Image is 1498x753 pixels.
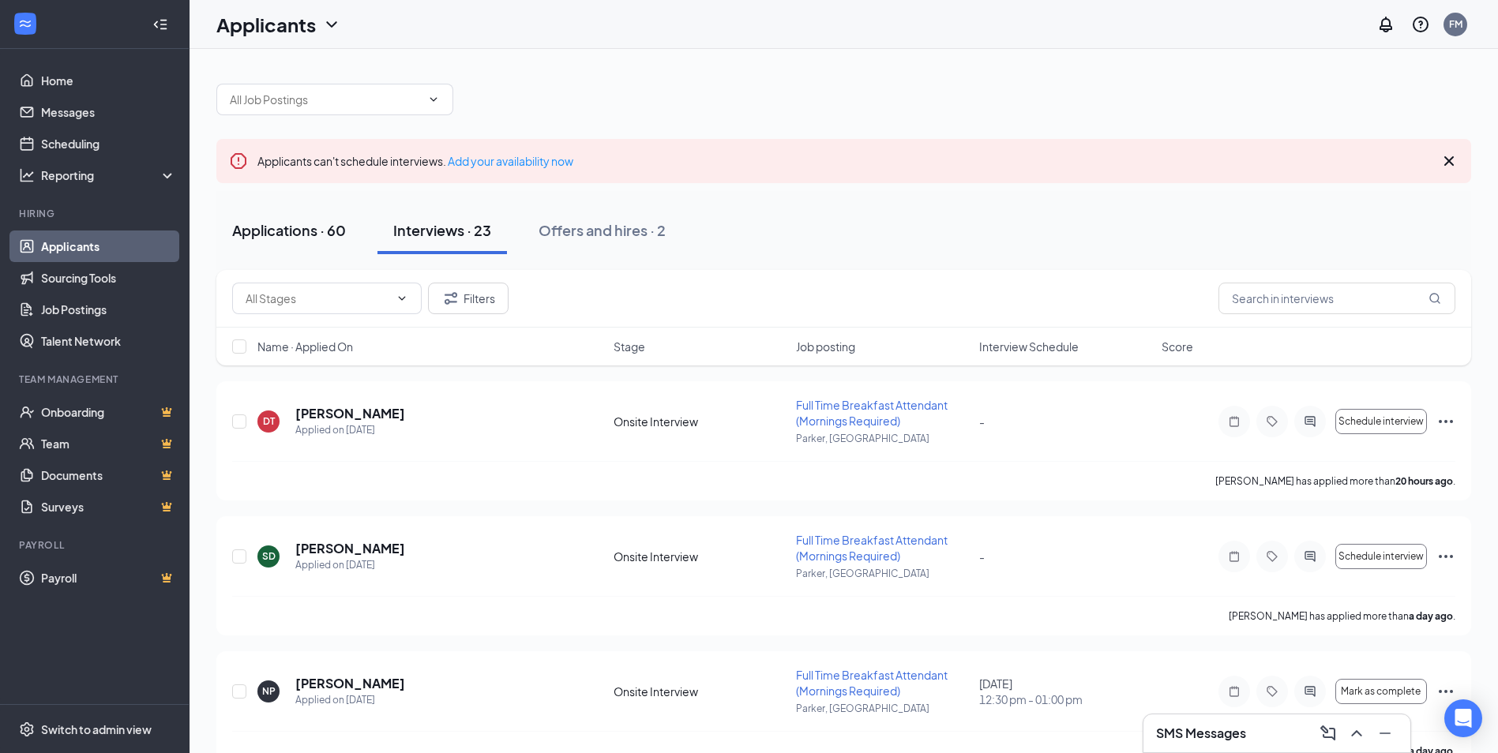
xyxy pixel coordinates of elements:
[262,684,276,698] div: NP
[979,414,985,429] span: -
[441,289,460,308] svg: Filter
[428,283,509,314] button: Filter Filters
[796,668,948,698] span: Full Time Breakfast Attendant (Mornings Required)
[17,16,33,32] svg: WorkstreamLogo
[1395,475,1453,487] b: 20 hours ago
[1301,415,1320,428] svg: ActiveChat
[979,549,985,564] span: -
[1263,550,1282,563] svg: Tag
[295,540,405,557] h5: [PERSON_NAME]
[322,15,341,34] svg: ChevronDown
[1429,292,1441,305] svg: MagnifyingGlass
[1347,724,1366,743] svg: ChevronUp
[41,325,176,357] a: Talent Network
[19,538,173,552] div: Payroll
[1319,724,1338,743] svg: ComposeMessage
[41,230,176,262] a: Applicants
[1229,609,1455,623] p: [PERSON_NAME] has applied more than .
[41,167,177,183] div: Reporting
[1301,685,1320,698] svg: ActiveChat
[216,11,316,38] h1: Applicants
[1335,544,1427,569] button: Schedule interview
[1225,685,1244,698] svg: Note
[1436,547,1455,566] svg: Ellipses
[393,220,491,240] div: Interviews · 23
[396,292,408,305] svg: ChevronDown
[1301,550,1320,563] svg: ActiveChat
[979,339,1079,354] span: Interview Schedule
[229,152,248,170] svg: Error
[796,339,855,354] span: Job posting
[1335,409,1427,434] button: Schedule interview
[979,676,1152,707] div: [DATE]
[1225,550,1244,563] svg: Note
[614,684,787,699] div: Onsite Interview
[1449,17,1462,31] div: FM
[1372,721,1398,746] button: Minimize
[448,154,573,168] a: Add your availability now
[41,294,176,325] a: Job Postings
[1338,551,1424,562] span: Schedule interview
[295,675,405,692] h5: [PERSON_NAME]
[1218,283,1455,314] input: Search in interviews
[295,692,405,708] div: Applied on [DATE]
[1225,415,1244,428] svg: Note
[539,220,666,240] div: Offers and hires · 2
[1263,685,1282,698] svg: Tag
[1162,339,1193,354] span: Score
[1316,721,1341,746] button: ComposeMessage
[1156,725,1246,742] h3: SMS Messages
[262,549,276,563] div: SD
[1215,474,1455,488] p: [PERSON_NAME] has applied more than .
[1376,15,1395,34] svg: Notifications
[19,373,173,386] div: Team Management
[263,414,275,428] div: DT
[427,93,440,106] svg: ChevronDown
[1341,686,1421,697] span: Mark as complete
[41,721,152,737] div: Switch to admin view
[979,691,1152,707] span: 12:30 pm - 01:00 pm
[1436,412,1455,431] svg: Ellipses
[41,396,176,428] a: OnboardingCrown
[41,428,176,459] a: TeamCrown
[1376,724,1395,743] svg: Minimize
[232,220,346,240] div: Applications · 60
[19,167,35,183] svg: Analysis
[796,533,948,563] span: Full Time Breakfast Attendant (Mornings Required)
[152,17,168,32] svg: Collapse
[295,557,405,573] div: Applied on [DATE]
[295,405,405,422] h5: [PERSON_NAME]
[614,339,645,354] span: Stage
[1436,682,1455,701] svg: Ellipses
[796,702,969,715] p: Parker, [GEOGRAPHIC_DATA]
[1338,416,1424,427] span: Schedule interview
[1444,699,1482,737] div: Open Intercom Messenger
[614,549,787,564] div: Onsite Interview
[796,398,948,428] span: Full Time Breakfast Attendant (Mornings Required)
[41,491,176,523] a: SurveysCrown
[796,432,969,445] p: Parker, [GEOGRAPHIC_DATA]
[614,414,787,429] div: Onsite Interview
[1344,721,1369,746] button: ChevronUp
[41,65,176,96] a: Home
[246,290,389,307] input: All Stages
[295,422,405,438] div: Applied on [DATE]
[41,128,176,159] a: Scheduling
[1411,15,1430,34] svg: QuestionInfo
[257,339,353,354] span: Name · Applied On
[1409,610,1453,622] b: a day ago
[19,721,35,737] svg: Settings
[41,459,176,491] a: DocumentsCrown
[796,567,969,580] p: Parker, [GEOGRAPHIC_DATA]
[41,96,176,128] a: Messages
[1263,415,1282,428] svg: Tag
[1440,152,1459,170] svg: Cross
[41,562,176,594] a: PayrollCrown
[257,154,573,168] span: Applicants can't schedule interviews.
[1335,679,1427,704] button: Mark as complete
[230,91,421,108] input: All Job Postings
[41,262,176,294] a: Sourcing Tools
[19,207,173,220] div: Hiring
